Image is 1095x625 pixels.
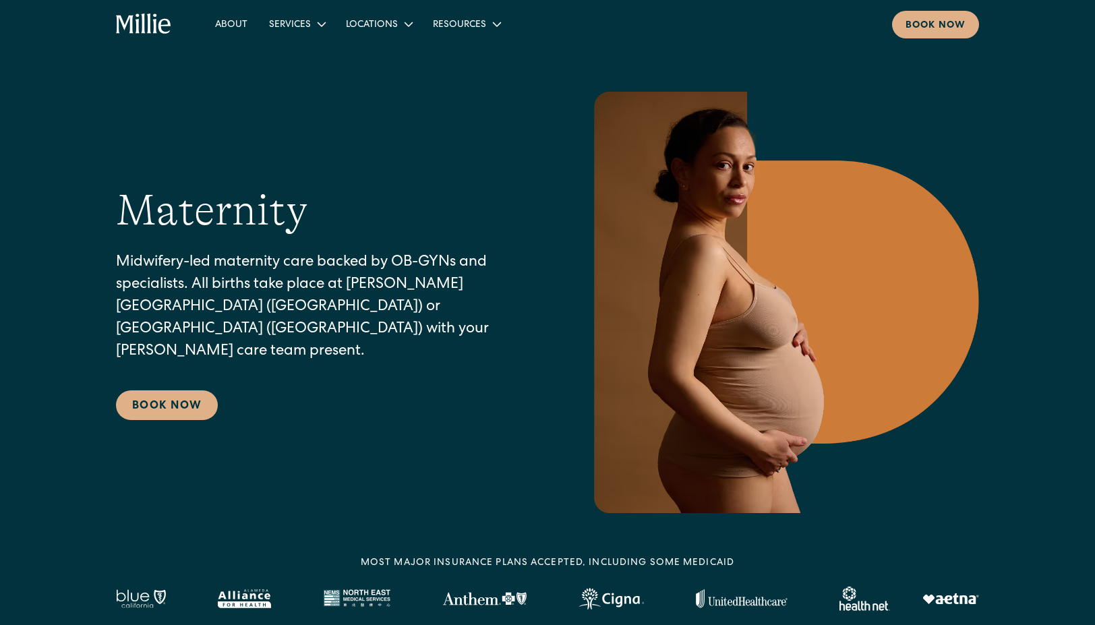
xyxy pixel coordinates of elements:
div: Locations [346,18,398,32]
div: Services [269,18,311,32]
a: Book now [892,11,979,38]
img: Anthem Logo [442,592,527,605]
div: Locations [335,13,422,35]
a: About [204,13,258,35]
img: North East Medical Services logo [323,589,390,608]
div: Resources [422,13,510,35]
a: home [116,13,172,35]
img: Cigna logo [579,588,644,609]
p: Midwifery-led maternity care backed by OB-GYNs and specialists. All births take place at [PERSON_... [116,252,531,363]
h1: Maternity [116,185,307,237]
img: United Healthcare logo [696,589,788,608]
img: Alameda Alliance logo [218,589,271,608]
div: Book now [906,19,966,33]
div: Resources [433,18,486,32]
img: Healthnet logo [839,587,890,611]
img: Blue California logo [116,589,166,608]
div: MOST MAJOR INSURANCE PLANS ACCEPTED, INCLUDING some MEDICAID [361,556,734,570]
div: Services [258,13,335,35]
img: Aetna logo [922,593,979,604]
img: Pregnant woman in neutral underwear holding her belly, standing in profile against a warm-toned g... [585,92,979,513]
a: Book Now [116,390,218,420]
